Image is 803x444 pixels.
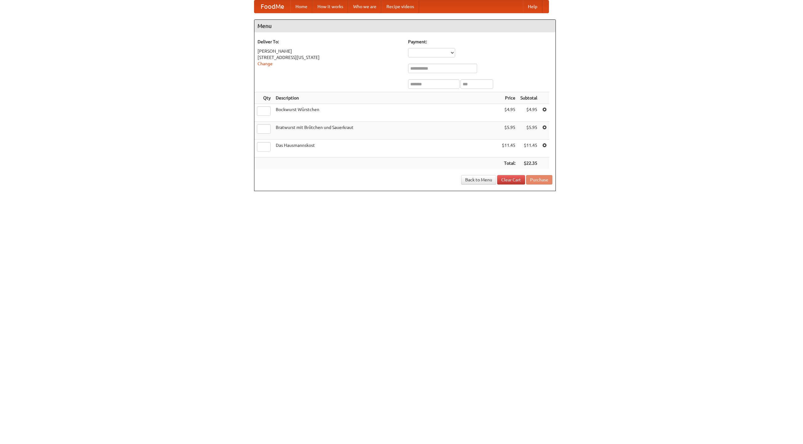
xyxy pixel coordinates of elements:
[518,92,540,104] th: Subtotal
[348,0,381,13] a: Who we are
[499,92,518,104] th: Price
[497,175,525,185] a: Clear Cart
[499,122,518,140] td: $5.95
[518,158,540,169] th: $22.35
[408,39,552,45] h5: Payment:
[254,20,556,32] h4: Menu
[258,39,402,45] h5: Deliver To:
[273,92,499,104] th: Description
[518,122,540,140] td: $5.95
[518,140,540,158] td: $11.45
[499,140,518,158] td: $11.45
[499,158,518,169] th: Total:
[273,104,499,122] td: Bockwurst Würstchen
[258,61,273,66] a: Change
[258,54,402,61] div: [STREET_ADDRESS][US_STATE]
[273,140,499,158] td: Das Hausmannskost
[526,175,552,185] button: Purchase
[499,104,518,122] td: $4.95
[290,0,312,13] a: Home
[273,122,499,140] td: Bratwurst mit Brötchen und Sauerkraut
[523,0,542,13] a: Help
[254,0,290,13] a: FoodMe
[254,92,273,104] th: Qty
[312,0,348,13] a: How it works
[518,104,540,122] td: $4.95
[461,175,496,185] a: Back to Menu
[381,0,419,13] a: Recipe videos
[258,48,402,54] div: [PERSON_NAME]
